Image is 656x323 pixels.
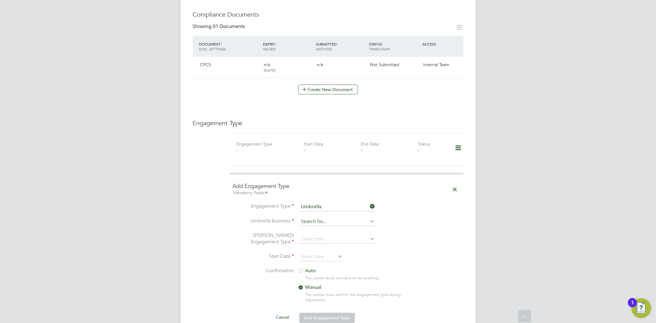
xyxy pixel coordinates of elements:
input: Select one [299,235,375,244]
span: DOC. SETTINGS [199,46,227,51]
span: TIMESTAMP [369,46,390,51]
span: n/a [264,62,270,67]
div: - [237,147,294,153]
div: ACCESS [421,38,463,50]
span: / [275,42,276,46]
label: [PERSON_NAME]’s Engagement Type [233,232,294,245]
h3: Engagement Type [193,119,463,127]
span: / [382,42,383,46]
span: ISSUED [263,46,276,51]
label: Manual [298,284,409,291]
label: Start Date [233,253,294,260]
span: / [221,42,222,46]
button: Create New Document [298,85,358,94]
div: The worker must confirm the engagement type during registration. [305,292,413,303]
label: Engagement Type [237,141,272,147]
input: Select one [299,203,375,211]
div: EXPIRY [261,38,315,54]
button: Cancel [271,312,294,322]
input: Search for... [299,217,375,226]
label: Auto [298,268,409,274]
div: SUBMITTED [315,38,368,54]
label: Status [418,141,430,147]
label: Start Date [304,141,323,147]
span: Internal Team [423,62,449,67]
button: Open Resource Center, 1 new notification [631,298,651,318]
label: Confirmation [233,268,294,274]
span: METHOD [316,46,332,51]
div: - [304,147,361,153]
label: Engagement Type [233,203,294,209]
label: End Date [361,141,379,147]
div: - [418,147,447,153]
input: Select one [299,252,343,261]
div: Showing [193,23,246,30]
span: / [337,42,338,46]
span: [DATE] [264,68,275,73]
span: 01 Documents [213,23,245,30]
div: The worker does not have to do anything. [305,276,413,281]
span: CPCS [200,62,211,67]
div: DOCUMENT [198,38,261,54]
span: Not Submitted [370,62,399,67]
div: STATUS [368,38,421,54]
h3: Compliance Documents [193,10,463,18]
div: 1 [631,303,634,311]
label: Umbrella Business [233,218,294,224]
button: Add Engagement Type [299,313,355,323]
h4: Add Engagement Type [233,182,460,196]
span: n/a [317,62,323,67]
div: Mandatory Fields [233,190,460,197]
div: - [361,147,418,153]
